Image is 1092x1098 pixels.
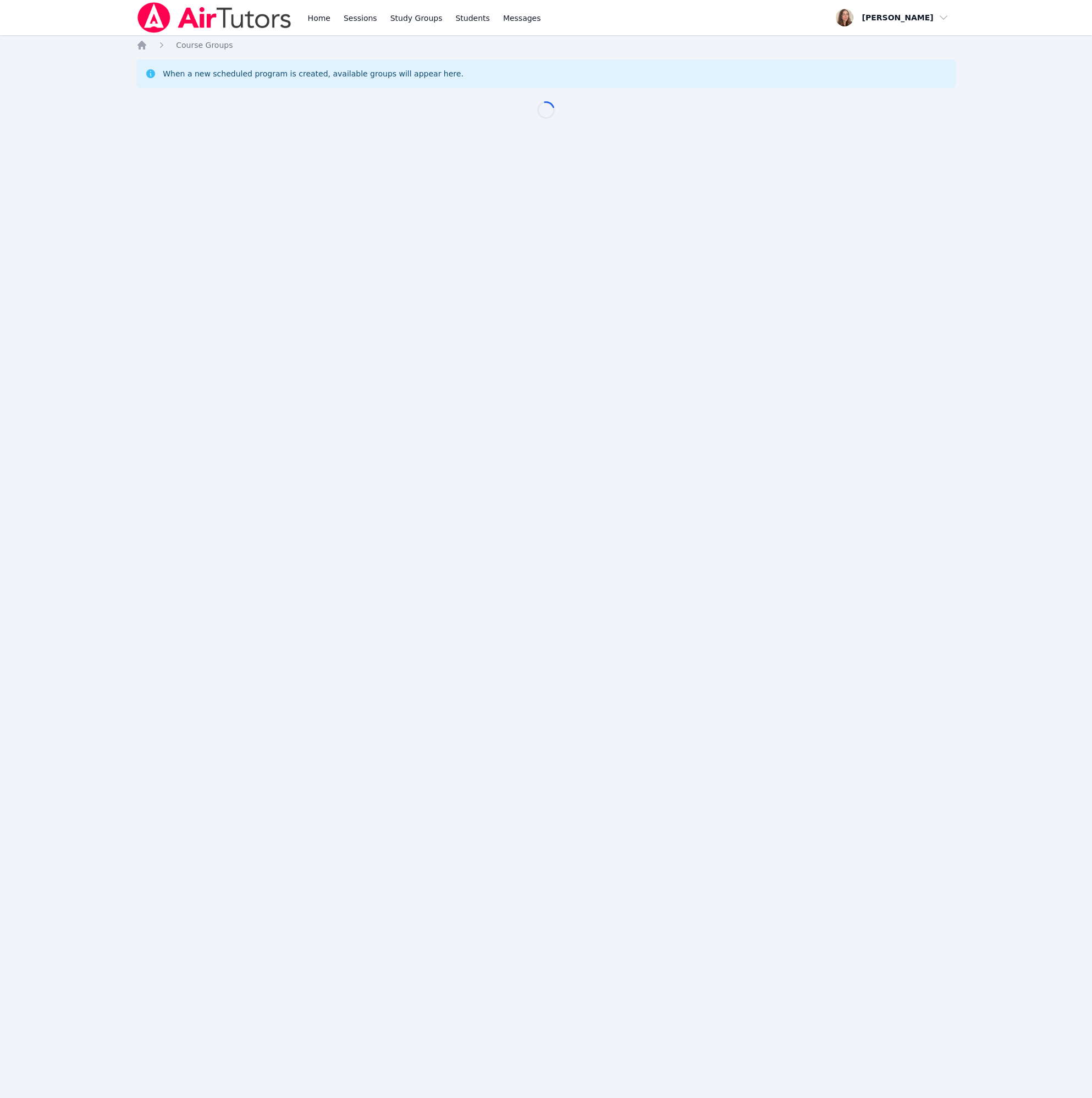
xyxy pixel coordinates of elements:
a: Course Groups [176,40,233,51]
img: Air Tutors [136,2,292,33]
span: Course Groups [176,41,233,50]
span: Messages [503,13,541,24]
nav: Breadcrumb [136,40,956,51]
div: When a new scheduled program is created, available groups will appear here. [163,68,464,79]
